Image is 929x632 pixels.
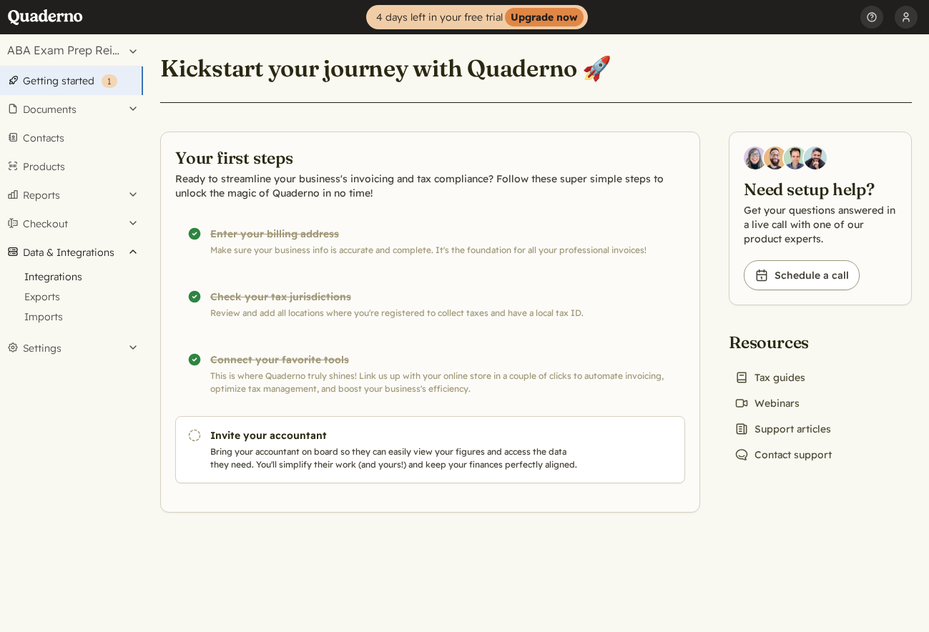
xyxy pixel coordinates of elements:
[764,147,787,169] img: Jairo Fumero, Account Executive at Quaderno
[744,260,860,290] a: Schedule a call
[744,203,897,246] p: Get your questions answered in a live call with one of our product experts.
[210,428,577,443] h3: Invite your accountant
[366,5,588,29] a: 4 days left in your free trialUpgrade now
[175,416,685,483] a: Invite your accountant Bring your accountant on board so they can easily view your figures and ac...
[784,147,807,169] img: Ivo Oltmans, Business Developer at Quaderno
[175,172,685,200] p: Ready to streamline your business's invoicing and tax compliance? Follow these super simple steps...
[729,393,805,413] a: Webinars
[729,445,837,465] a: Contact support
[744,178,897,200] h2: Need setup help?
[175,147,685,169] h2: Your first steps
[210,445,577,471] p: Bring your accountant on board so they can easily view your figures and access the data they need...
[729,331,837,353] h2: Resources
[729,367,811,387] a: Tax guides
[160,54,611,83] h1: Kickstart your journey with Quaderno 🚀
[804,147,827,169] img: Javier Rubio, DevRel at Quaderno
[107,76,112,87] span: 1
[729,419,837,439] a: Support articles
[505,8,584,26] strong: Upgrade now
[744,147,767,169] img: Diana Carrasco, Account Executive at Quaderno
